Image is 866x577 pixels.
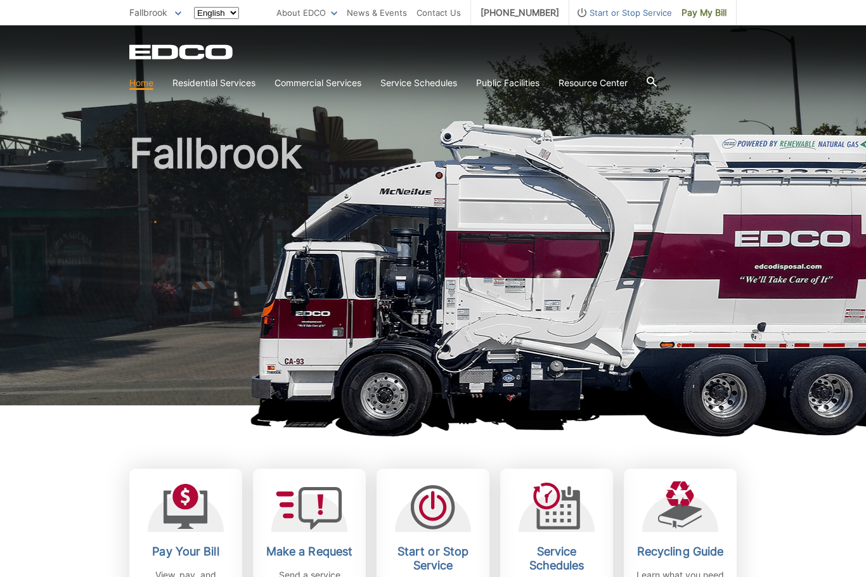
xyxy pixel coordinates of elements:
[276,6,337,20] a: About EDCO
[194,7,239,19] select: Select a language
[682,6,727,20] span: Pay My Bill
[129,133,737,411] h1: Fallbrook
[139,545,233,559] h2: Pay Your Bill
[559,76,628,90] a: Resource Center
[510,545,604,573] h2: Service Schedules
[417,6,461,20] a: Contact Us
[476,76,540,90] a: Public Facilities
[129,7,167,18] span: Fallbrook
[275,76,361,90] a: Commercial Services
[262,545,356,559] h2: Make a Request
[129,76,153,90] a: Home
[172,76,255,90] a: Residential Services
[633,545,727,559] h2: Recycling Guide
[380,76,457,90] a: Service Schedules
[129,44,235,60] a: EDCD logo. Return to the homepage.
[386,545,480,573] h2: Start or Stop Service
[347,6,407,20] a: News & Events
